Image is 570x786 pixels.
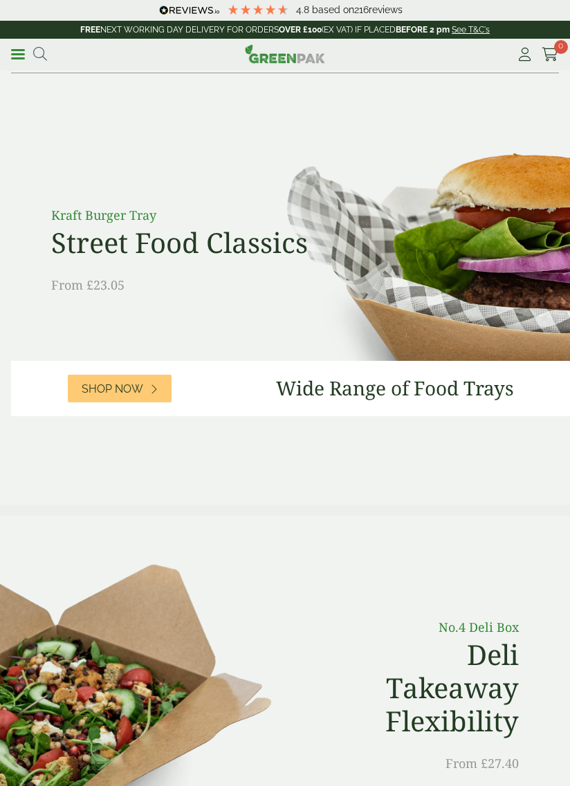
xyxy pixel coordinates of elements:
[51,206,362,225] p: Kraft Burger Tray
[159,6,219,15] img: REVIEWS.io
[227,3,289,16] div: 4.79 Stars
[452,25,490,35] a: See T&C's
[245,44,325,64] img: GreenPak Supplies
[333,618,519,637] p: No.4 Deli Box
[312,4,354,15] span: Based on
[369,4,403,15] span: reviews
[80,25,100,35] strong: FREE
[276,377,514,400] h3: Wide Range of Food Trays
[333,638,519,738] h2: Deli Takeaway Flexibility
[354,4,369,15] span: 216
[516,48,533,62] i: My Account
[296,4,312,15] span: 4.8
[68,375,172,402] a: Shop Now
[51,226,362,259] h2: Street Food Classics
[542,44,559,65] a: 0
[542,48,559,62] i: Cart
[82,382,143,395] span: Shop Now
[396,25,450,35] strong: BEFORE 2 pm
[51,277,125,293] span: From £23.05
[445,755,519,771] span: From £27.40
[554,40,568,54] span: 0
[279,25,322,35] strong: OVER £100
